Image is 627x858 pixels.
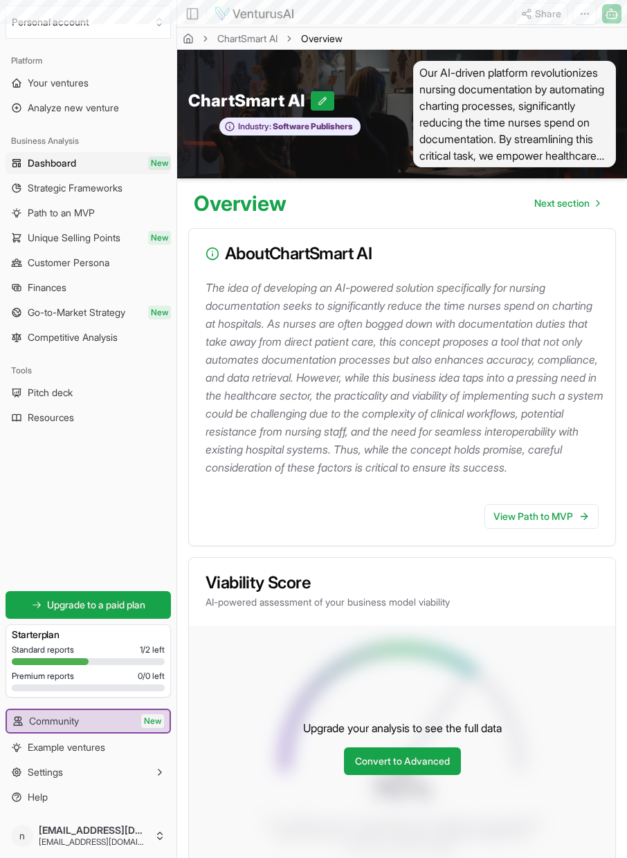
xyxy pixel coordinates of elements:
span: New [148,306,171,319]
h3: Starter plan [12,628,165,642]
a: Example ventures [6,736,171,758]
a: Competitive Analysis [6,326,171,348]
p: The idea of developing an AI-powered solution specifically for nursing documentation seeks to sig... [206,279,604,476]
a: Upgrade to a paid plan [6,591,171,619]
span: Standard reports [12,644,74,655]
nav: breadcrumb [183,32,343,46]
a: Help [6,786,171,808]
span: Software Publishers [271,121,353,132]
span: Resources [28,411,74,425]
span: Settings [28,765,63,779]
a: Unique Selling PointsNew [6,227,171,249]
div: Business Analysis [6,130,171,152]
a: Your ventures [6,72,171,94]
span: 0 / 0 left [138,671,165,682]
a: Resources [6,407,171,429]
span: Next section [534,196,590,210]
span: Pitch deck [28,386,73,400]
a: Convert to Advanced [344,747,461,775]
a: Pitch deck [6,382,171,404]
span: New [141,714,164,728]
p: AI-powered assessment of your business model viability [206,595,599,609]
span: Industry: [238,121,271,132]
span: Finances [28,281,66,295]
a: Path to an MVP [6,202,171,224]
button: Industry:Software Publishers [219,118,361,136]
a: Finances [6,277,171,299]
span: n [11,825,33,847]
span: Competitive Analysis [28,330,118,344]
a: CommunityNew [7,710,170,732]
span: New [148,231,171,245]
span: [EMAIL_ADDRESS][DOMAIN_NAME] [39,824,149,837]
button: n[EMAIL_ADDRESS][DOMAIN_NAME][EMAIL_ADDRESS][DOMAIN_NAME] [6,819,171,852]
h3: Viability Score [206,575,599,591]
span: Dashboard [28,156,76,170]
span: New [148,156,171,170]
span: 1 / 2 left [140,644,165,655]
h3: About ChartSmart AI [206,245,599,262]
a: Go-to-Market StrategyNew [6,301,171,324]
span: Path to an MVP [28,206,95,220]
span: Overview [301,32,343,46]
span: Customer Persona [28,256,109,270]
span: Strategic Frameworks [28,181,122,195]
span: Community [29,714,79,728]
a: Analyze new venture [6,97,171,119]
span: Premium reports [12,671,74,682]
a: Customer Persona [6,252,171,274]
span: ChartSmart AI [188,90,311,112]
span: Example ventures [28,740,105,754]
span: Upgrade to a paid plan [47,598,145,612]
a: ChartSmart AI [217,32,278,46]
span: Unique Selling Points [28,231,120,245]
span: Your ventures [28,76,89,90]
button: Settings [6,761,171,783]
a: Strategic Frameworks [6,177,171,199]
p: Upgrade your analysis to see the full data [303,720,502,736]
div: Tools [6,360,171,382]
a: DashboardNew [6,152,171,174]
nav: pagination [523,189,610,217]
div: Platform [6,50,171,72]
span: Go-to-Market Strategy [28,306,125,319]
span: Analyze new venture [28,101,119,115]
span: Our AI-driven platform revolutionizes nursing documentation by automating charting processes, sig... [413,61,616,167]
a: View Path to MVP [484,504,599,529]
span: Help [28,790,48,804]
a: Go to next page [523,189,610,217]
span: [EMAIL_ADDRESS][DOMAIN_NAME] [39,837,149,848]
h1: Overview [194,191,287,216]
